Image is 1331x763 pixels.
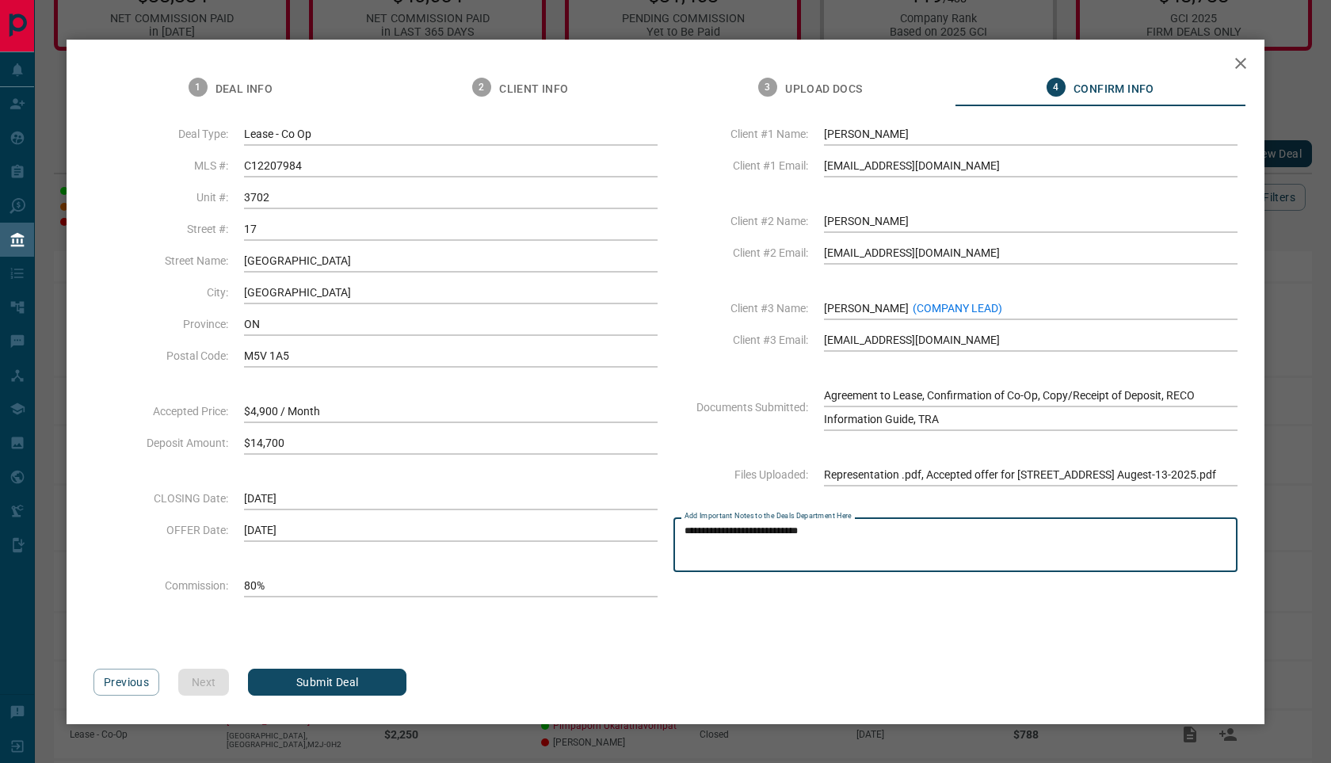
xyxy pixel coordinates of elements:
span: [DATE] [244,486,658,510]
span: Lease - Co Op [244,122,658,146]
span: $14,700 [244,431,658,455]
text: 1 [195,82,200,93]
label: Add Important Notes to the Deals Department Here [685,511,852,521]
span: $4,900 / Month [244,399,658,423]
span: [EMAIL_ADDRESS][DOMAIN_NAME] [824,241,1238,265]
span: Confirm Info [1074,82,1154,97]
span: Representation .pdf, Accepted offer for [STREET_ADDRESS] Augest-13-2025.pdf [824,463,1238,486]
span: 3702 [244,185,658,209]
span: Client #2 Name [673,215,808,227]
span: [GEOGRAPHIC_DATA] [244,280,658,304]
span: (COMPANY LEAD) [913,302,1002,315]
span: City [93,286,228,299]
span: [PERSON_NAME] [824,209,1238,233]
span: CLOSING Date [93,492,228,505]
span: [EMAIL_ADDRESS][DOMAIN_NAME] [824,328,1238,352]
span: Deposit Amount [93,437,228,449]
span: Client Info [499,82,568,97]
span: Client #3 Name [673,302,808,315]
span: Deal Info [215,82,273,97]
span: OFFER Date [93,524,228,536]
span: ON [244,312,658,336]
span: [EMAIL_ADDRESS][DOMAIN_NAME] [824,154,1238,177]
span: Documents Submitted [673,401,808,414]
span: Deal Type [93,128,228,140]
span: Files Uploaded [673,468,808,481]
span: Commission [93,579,228,592]
span: Client #1 Email [673,159,808,172]
text: 3 [765,82,771,93]
span: Postal Code [93,349,228,362]
span: Client #3 Email [673,334,808,346]
span: [PERSON_NAME] [824,296,1238,320]
span: [PERSON_NAME] [824,122,1238,146]
span: [DATE] [244,518,658,542]
span: Accepted Price [93,405,228,418]
span: Unit # [93,191,228,204]
span: Client #2 Email [673,246,808,259]
span: Street # [93,223,228,235]
text: 4 [1053,82,1058,93]
span: Upload Docs [785,82,862,97]
span: Client #1 Name [673,128,808,140]
span: MLS # [93,159,228,172]
span: [GEOGRAPHIC_DATA] [244,249,658,273]
span: Agreement to Lease, Confirmation of Co-Op, Copy/Receipt of Deposit, RECO Information Guide, TRA [824,383,1238,431]
span: Province [93,318,228,330]
span: Street Name [93,254,228,267]
text: 2 [479,82,485,93]
span: 17 [244,217,658,241]
span: 80% [244,574,658,597]
span: C12207984 [244,154,658,177]
span: M5V 1A5 [244,344,658,368]
button: Previous [93,669,159,696]
button: Submit Deal [248,669,406,696]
